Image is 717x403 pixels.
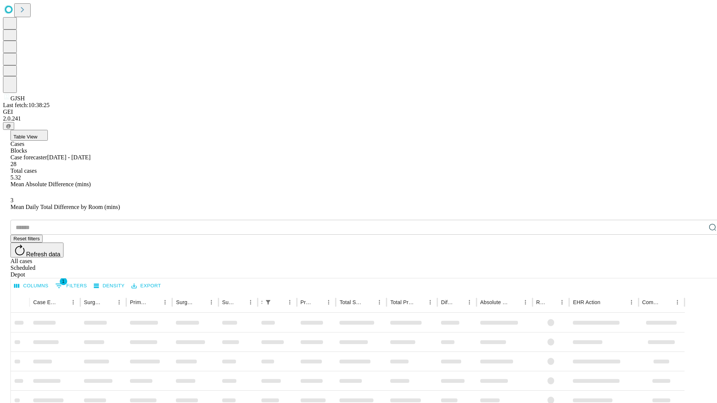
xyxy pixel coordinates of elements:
[263,297,273,307] div: 1 active filter
[10,197,13,203] span: 3
[10,243,63,257] button: Refresh data
[13,236,40,241] span: Reset filters
[206,297,217,307] button: Menu
[130,299,149,305] div: Primary Service
[662,297,672,307] button: Sort
[642,299,661,305] div: Comments
[390,299,414,305] div: Total Predicted Duration
[235,297,245,307] button: Sort
[454,297,464,307] button: Sort
[339,299,363,305] div: Total Scheduled Duration
[53,280,89,292] button: Show filters
[6,123,11,129] span: @
[10,130,48,141] button: Table View
[425,297,435,307] button: Menu
[10,181,91,187] span: Mean Absolute Difference (mins)
[464,297,475,307] button: Menu
[323,297,334,307] button: Menu
[33,299,57,305] div: Case Epic Id
[573,299,600,305] div: EHR Action
[10,95,25,101] span: GJSH
[58,297,68,307] button: Sort
[672,297,683,307] button: Menu
[245,297,256,307] button: Menu
[130,280,163,292] button: Export
[301,299,313,305] div: Predicted In Room Duration
[114,297,124,307] button: Menu
[26,251,60,257] span: Refresh data
[546,297,557,307] button: Sort
[415,297,425,307] button: Sort
[3,102,50,108] span: Last fetch: 10:38:25
[149,297,160,307] button: Sort
[68,297,78,307] button: Menu
[510,297,520,307] button: Sort
[274,297,285,307] button: Sort
[261,299,262,305] div: Scheduled In Room Duration
[84,299,103,305] div: Surgeon Name
[10,168,37,174] span: Total cases
[480,299,509,305] div: Absolute Difference
[196,297,206,307] button: Sort
[441,299,453,305] div: Difference
[10,161,16,167] span: 28
[222,299,234,305] div: Surgery Date
[374,297,385,307] button: Menu
[3,109,714,115] div: GEI
[557,297,567,307] button: Menu
[601,297,612,307] button: Sort
[3,115,714,122] div: 2.0.241
[10,235,43,243] button: Reset filters
[364,297,374,307] button: Sort
[626,297,637,307] button: Menu
[60,278,67,285] span: 1
[103,297,114,307] button: Sort
[12,280,50,292] button: Select columns
[10,154,47,160] span: Case forecaster
[263,297,273,307] button: Show filters
[536,299,546,305] div: Resolved in EHR
[313,297,323,307] button: Sort
[160,297,170,307] button: Menu
[3,122,14,130] button: @
[92,280,127,292] button: Density
[285,297,295,307] button: Menu
[176,299,195,305] div: Surgery Name
[520,297,531,307] button: Menu
[10,174,21,181] span: 5.32
[47,154,90,160] span: [DATE] - [DATE]
[13,134,37,140] span: Table View
[10,204,120,210] span: Mean Daily Total Difference by Room (mins)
